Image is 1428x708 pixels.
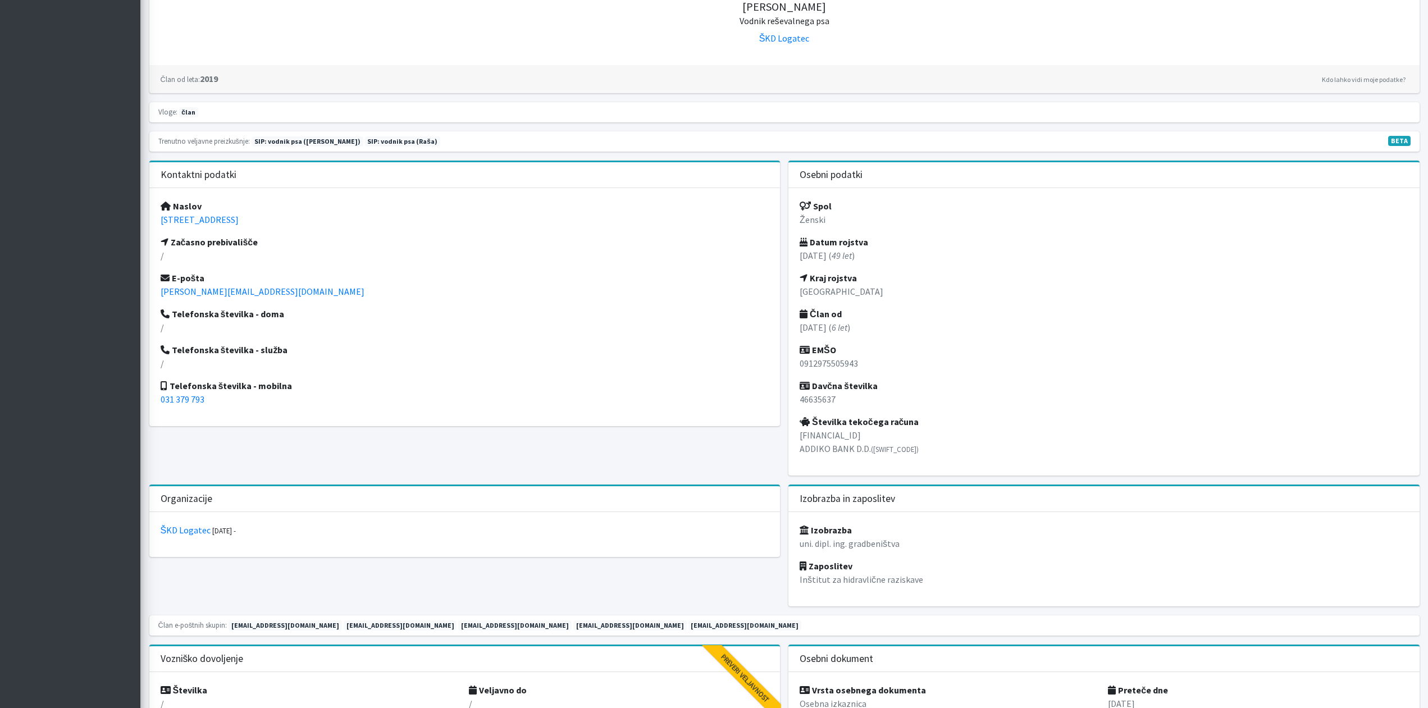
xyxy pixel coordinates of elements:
strong: Preteče dne [1108,684,1168,696]
h3: Kontaktni podatki [161,169,236,181]
p: [FINANCIAL_ID] ADDIKO BANK D.D. [800,428,1408,455]
p: [DATE] ( ) [800,249,1408,262]
p: / [161,357,769,370]
h3: Organizacije [161,493,212,505]
a: 031 379 793 [161,394,204,405]
span: [EMAIL_ADDRESS][DOMAIN_NAME] [229,620,342,631]
span: Naslednja preizkušnja: jesen 2026 [252,136,363,147]
a: Kdo lahko vidi moje podatke? [1319,73,1408,86]
h3: Osebni podatki [800,169,863,181]
strong: Številka [161,684,208,696]
a: [STREET_ADDRESS] [161,214,239,225]
strong: Izobrazba [800,524,852,536]
p: 46635637 [800,392,1408,406]
strong: Vrsta osebnega dokumenta [800,684,926,696]
strong: E-pošta [161,272,205,284]
span: Naslednja preizkušnja: pomlad 2026 [365,136,440,147]
h3: Osebni dokument [800,653,873,665]
strong: Član od [800,308,842,319]
strong: Datum rojstva [800,236,868,248]
p: / [161,321,769,334]
p: Inštitut za hidravlične raziskave [800,573,1408,586]
span: član [179,107,198,117]
p: [GEOGRAPHIC_DATA] [800,285,1408,298]
h3: Vozniško dovoljenje [161,653,244,665]
strong: Telefonska številka - služba [161,344,288,355]
a: [PERSON_NAME][EMAIL_ADDRESS][DOMAIN_NAME] [161,286,364,297]
strong: 2019 [161,73,218,84]
p: uni. dipl. ing. gradbeništva [800,537,1408,550]
small: ([SWIFT_CODE]) [871,445,919,454]
strong: Spol [800,200,832,212]
strong: Zaposlitev [800,560,852,572]
em: 49 let [832,250,852,261]
strong: EMŠO [800,344,836,355]
small: Vloge: [158,107,177,116]
small: Vodnik reševalnega psa [740,15,829,26]
a: ŠKD Logatec [161,524,211,536]
small: Član od leta: [161,75,200,84]
strong: Telefonska številka - doma [161,308,285,319]
h3: Izobrazba in zaposlitev [800,493,895,505]
strong: Začasno prebivališče [161,236,258,248]
em: 6 let [832,322,847,333]
small: [DATE] - [212,526,236,535]
strong: Številka tekočega računa [800,416,919,427]
strong: Kraj rojstva [800,272,857,284]
a: ŠKD Logatec [759,33,810,44]
p: Ženski [800,213,1408,226]
small: Trenutno veljavne preizkušnje: [158,136,250,145]
strong: Davčna številka [800,380,878,391]
span: [EMAIL_ADDRESS][DOMAIN_NAME] [344,620,457,631]
span: V fazi razvoja [1388,136,1411,146]
p: 0912975505943 [800,357,1408,370]
p: / [161,249,769,262]
p: [DATE] ( ) [800,321,1408,334]
strong: Veljavno do [469,684,527,696]
strong: Telefonska številka - mobilna [161,380,293,391]
strong: Naslov [161,200,202,212]
span: [EMAIL_ADDRESS][DOMAIN_NAME] [688,620,802,631]
span: [EMAIL_ADDRESS][DOMAIN_NAME] [573,620,687,631]
small: Član e-poštnih skupin: [158,620,227,629]
span: [EMAIL_ADDRESS][DOMAIN_NAME] [458,620,572,631]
